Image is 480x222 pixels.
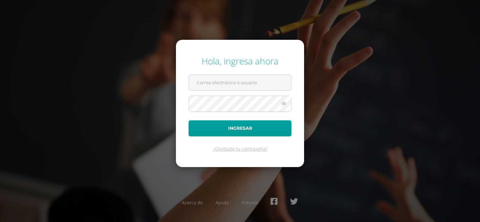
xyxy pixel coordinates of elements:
a: ¿Olvidaste tu contraseña? [213,146,267,152]
input: Correo electrónico o usuario [189,75,291,90]
a: Acerca de [182,200,203,206]
a: Presskit [241,200,258,206]
a: Ayuda [215,200,229,206]
button: Ingresar [189,120,291,136]
div: Hola, ingresa ahora [189,55,291,67]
